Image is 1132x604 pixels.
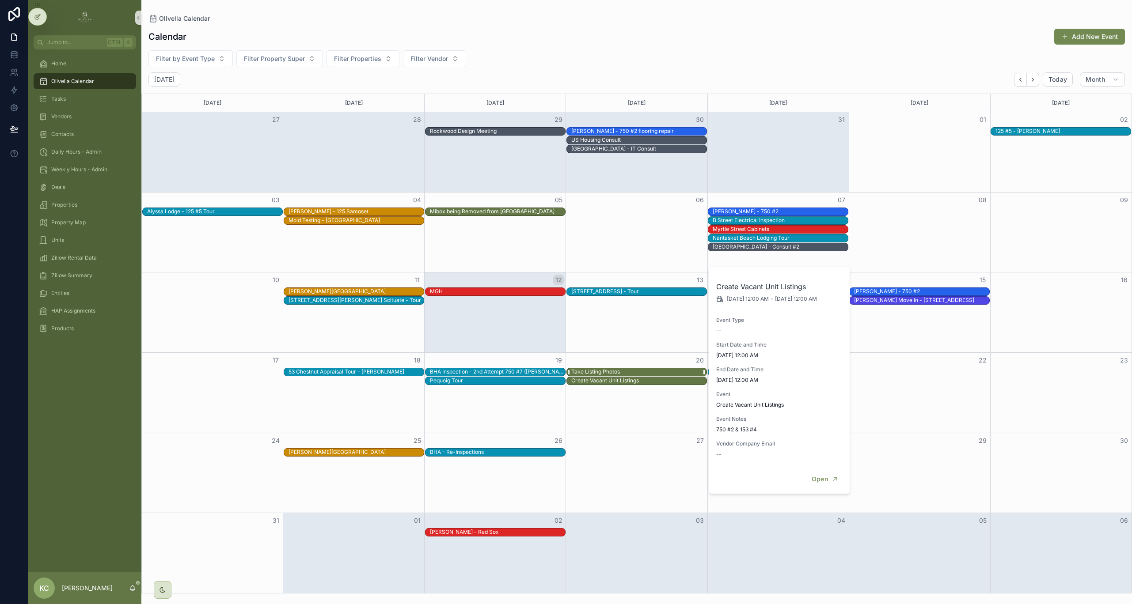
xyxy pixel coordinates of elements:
[289,208,368,215] div: [PERSON_NAME] - 125 Samoset
[1048,75,1067,83] span: Today
[713,243,799,250] div: [GEOGRAPHIC_DATA] - Consult #2
[695,355,705,366] button: 20
[289,449,386,456] div: [PERSON_NAME][GEOGRAPHIC_DATA]
[34,162,136,177] a: Weekly Hours - Admin
[270,275,281,285] button: 10
[34,197,136,213] a: Properties
[125,39,132,46] span: K
[713,208,779,215] div: [PERSON_NAME] - 750 #2
[709,94,847,112] div: [DATE]
[806,472,844,487] button: Open
[412,114,422,125] button: 28
[812,475,828,483] span: Open
[154,75,175,84] h2: [DATE]
[1014,73,1027,87] button: Back
[51,219,86,226] span: Property Map
[854,287,920,295] div: Jose Tile - 750 #2
[571,128,674,135] div: [PERSON_NAME] - 750 #2 flooring repair
[51,184,65,191] span: Deals
[289,287,386,295] div: Ehrlich - Crow Point
[34,268,136,283] a: Zillow Summary
[716,451,722,458] span: --
[156,54,215,63] span: Filter by Event Type
[430,528,499,536] div: [PERSON_NAME] - Red Sox
[285,94,423,112] div: [DATE]
[727,295,769,302] span: [DATE] 12:00 AM
[977,114,988,125] button: 01
[51,131,74,138] span: Contacts
[426,94,564,112] div: [DATE]
[51,254,97,261] span: Zillow Rental Data
[51,60,66,67] span: Home
[236,50,323,67] button: Select Button
[270,195,281,205] button: 03
[62,584,113,593] p: [PERSON_NAME]
[34,232,136,248] a: Units
[51,325,74,332] span: Products
[713,216,785,224] div: B Street Electrical Inspection
[51,307,95,314] span: HAP Assignments
[410,54,448,63] span: Filter Vendor
[1119,275,1129,285] button: 16
[34,73,136,89] a: Olivella Calendar
[571,377,639,385] div: Create Vacant Unit Listings
[567,94,706,112] div: [DATE]
[571,127,674,135] div: Sherwin Williams - 750 #2 flooring repair
[553,114,564,125] button: 29
[1119,195,1129,205] button: 09
[270,114,281,125] button: 27
[1086,75,1105,83] span: Month
[412,195,422,205] button: 04
[713,234,790,242] div: Nantasket Beach Lodging Tour
[148,50,233,67] button: Select Button
[412,275,422,285] button: 11
[571,136,621,143] div: US Housing Consult
[412,355,422,366] button: 18
[430,208,555,215] div: Mibox being Removed from [GEOGRAPHIC_DATA]
[716,327,722,334] span: --
[270,435,281,446] button: 24
[1043,72,1073,87] button: Today
[995,127,1060,135] div: 125 #5 - Jennifer McCarthy
[34,56,136,72] a: Home
[34,144,136,160] a: Daily Hours - Admin
[977,195,988,205] button: 08
[430,528,499,536] div: Liam Hendriks - Red Sox
[34,250,136,266] a: Zillow Rental Data
[430,368,565,375] div: BHA Inspection - 2nd Attempt 750 #7 ([PERSON_NAME])
[270,355,281,366] button: 17
[34,215,136,230] a: Property Map
[51,272,92,279] span: Zillow Summary
[34,91,136,107] a: Tasks
[977,275,988,285] button: 15
[695,114,705,125] button: 30
[571,287,639,295] div: 155 Quincy Ave, Marshfield - Tour
[695,195,705,205] button: 06
[713,234,790,242] div: Nantasket Beach Lodging Tour
[1027,73,1039,87] button: Next
[334,54,381,63] span: Filter Properties
[78,11,92,25] img: App logo
[289,368,404,375] div: 53 Chestnut Appraisal Tour - [PERSON_NAME]
[430,127,497,135] div: Rockwood Design Meeting
[695,275,705,285] button: 13
[289,296,421,304] div: 158 Turner Road Scituate - Tour
[716,401,843,408] span: Create Vacant Unit Listings
[412,515,422,526] button: 01
[403,50,466,67] button: Select Button
[713,208,779,215] div: Jose Tile - 750 #2
[289,288,386,295] div: [PERSON_NAME][GEOGRAPHIC_DATA]
[430,287,443,295] div: MGH
[430,288,443,295] div: MGH
[51,148,102,155] span: Daily Hours - Admin
[244,54,305,63] span: Filter Property Super
[51,166,107,173] span: Weekly Hours - Admin
[34,303,136,319] a: HAP Assignments
[147,208,215,215] div: Alyssa Lodge - 125 #5 Tour
[1119,355,1129,366] button: 23
[571,368,620,376] div: Take Listing Photos
[412,435,422,446] button: 25
[430,448,484,456] div: BHA - Re-Inspections
[836,515,847,526] button: 04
